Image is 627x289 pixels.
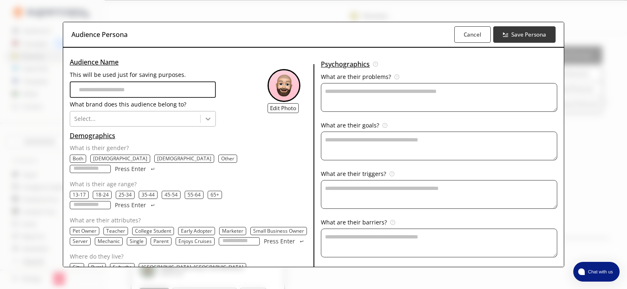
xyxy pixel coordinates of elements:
button: Rural [91,264,103,271]
img: Press Enter [150,168,155,170]
p: What are their attributes? [70,217,310,224]
div: age-text-list [70,191,310,209]
button: Save Persona [493,26,556,43]
p: [GEOGRAPHIC_DATA], [GEOGRAPHIC_DATA] [142,264,243,271]
button: City [73,264,81,271]
button: 45-54 [165,192,178,198]
button: Pet Owner [73,228,96,234]
button: Both [73,155,83,162]
button: Other [221,155,234,162]
img: Tooltip Icon [373,62,378,67]
button: Press Enter Press Enter [115,165,156,173]
span: Chat with us [585,268,615,275]
p: What brand does this audience belong to? [70,101,216,108]
b: Cancel [464,31,481,38]
button: Teacher [106,228,125,234]
h3: Audience Persona [71,28,128,41]
div: occupation-text-list [70,227,310,245]
button: Press Enter Press Enter [115,201,156,209]
button: Early Adopter [181,228,212,234]
input: gender-input [70,165,111,173]
button: Cancel [454,26,491,43]
b: Save Persona [511,31,546,38]
textarea: audience-persona-input-textarea [321,229,557,257]
input: occupation-input [219,237,260,245]
button: 18-24 [96,192,109,198]
img: Tooltip Icon [382,123,387,128]
u: Audience Name [70,58,119,67]
button: 65+ [211,192,219,198]
u: Psychographics [321,58,370,70]
img: Press Enter [150,204,155,206]
p: What are their triggers? [321,171,386,177]
input: age-input [70,201,111,209]
p: [DEMOGRAPHIC_DATA] [93,155,147,162]
button: 55-64 [188,192,201,198]
textarea: audience-persona-input-textarea [321,132,557,160]
button: Atlanta, GA [142,264,243,271]
button: Enjoys Cruises [178,238,212,245]
button: Single [130,238,144,245]
button: Server [73,238,88,245]
p: Where do they live? [70,253,310,260]
p: What are their barriers? [321,219,387,226]
p: What are their problems? [321,74,391,80]
button: Small Business Owner [253,228,304,234]
button: Male [157,155,211,162]
button: Female [93,155,147,162]
button: 35-44 [142,192,155,198]
textarea: audience-persona-input-textarea [321,180,557,209]
button: Parent [153,238,169,245]
button: 25-34 [119,192,132,198]
button: Press Enter Press Enter [264,237,305,245]
input: audience-persona-input-input [70,81,216,98]
button: 13-17 [73,192,86,198]
p: Press Enter [115,202,146,208]
div: gender-text-list [70,155,310,173]
textarea: audience-persona-input-textarea [321,83,557,112]
button: Marketer [222,228,243,234]
img: Press Enter [299,240,304,243]
img: Tooltip Icon [389,171,394,176]
p: Press Enter [264,238,295,245]
button: Suburbs [113,264,132,271]
p: What are their goals? [321,122,379,129]
p: Press Enter [115,166,146,172]
img: Tooltip Icon [394,74,399,79]
button: College Student [135,228,171,234]
img: Tooltip Icon [390,220,395,225]
b: Edit Photo [270,104,296,112]
h3: Demographics [70,129,313,142]
button: Mechanic [98,238,120,245]
button: Edit Photo [268,103,299,113]
p: [DEMOGRAPHIC_DATA] [157,155,211,162]
button: atlas-launcher [573,262,620,282]
p: This will be used just for saving purposes. [70,72,216,78]
p: What is their age range? [70,181,310,187]
p: What is their gender? [70,145,310,151]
